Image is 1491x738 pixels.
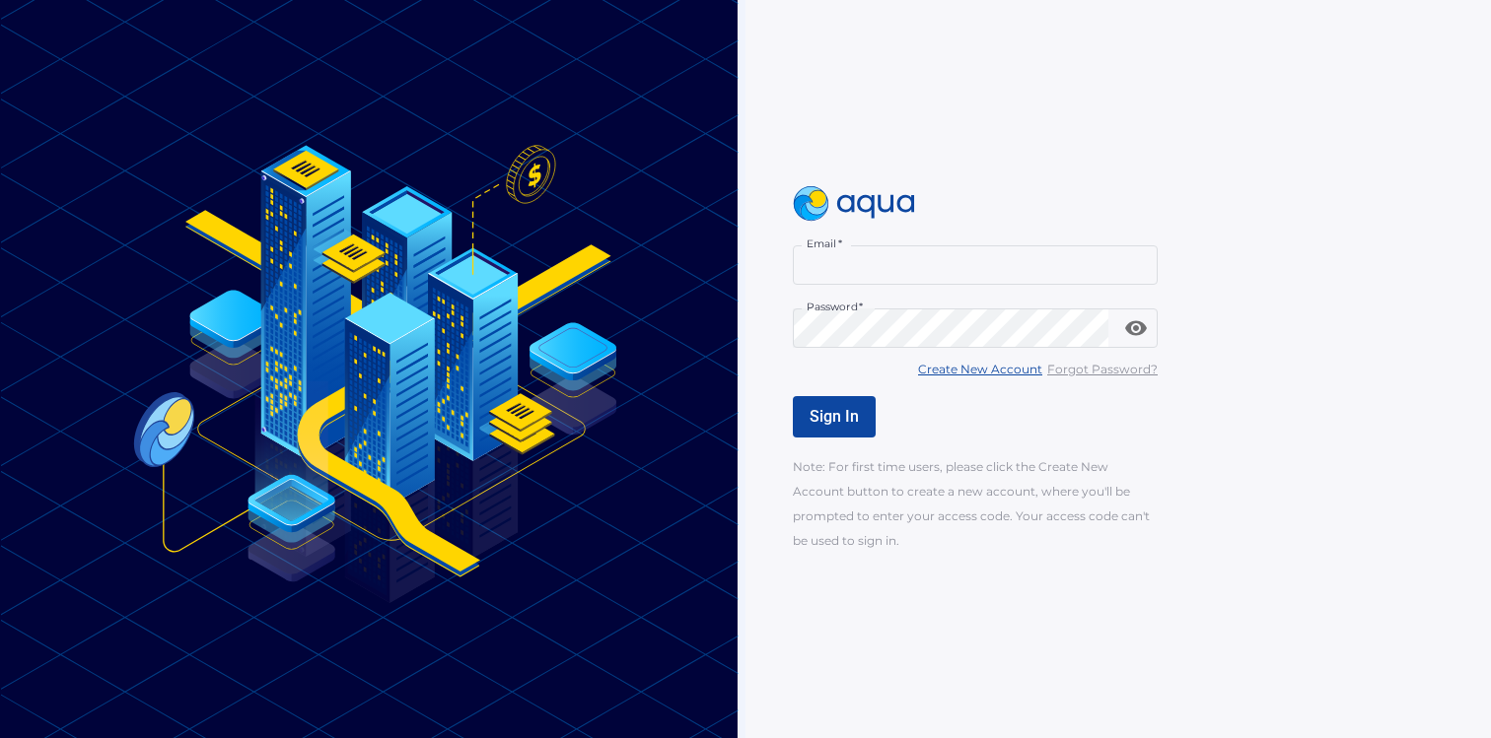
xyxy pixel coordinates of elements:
[918,362,1042,376] u: Create New Account
[793,396,876,437] button: Sign In
[807,236,842,251] label: Email
[810,407,859,426] span: Sign In
[793,186,915,222] img: logo
[1116,308,1156,348] button: toggle password visibility
[807,300,863,314] label: Password
[1047,362,1158,376] u: Forgot Password?
[793,459,1150,548] span: Note: For first time users, please click the Create New Account button to create a new account, w...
